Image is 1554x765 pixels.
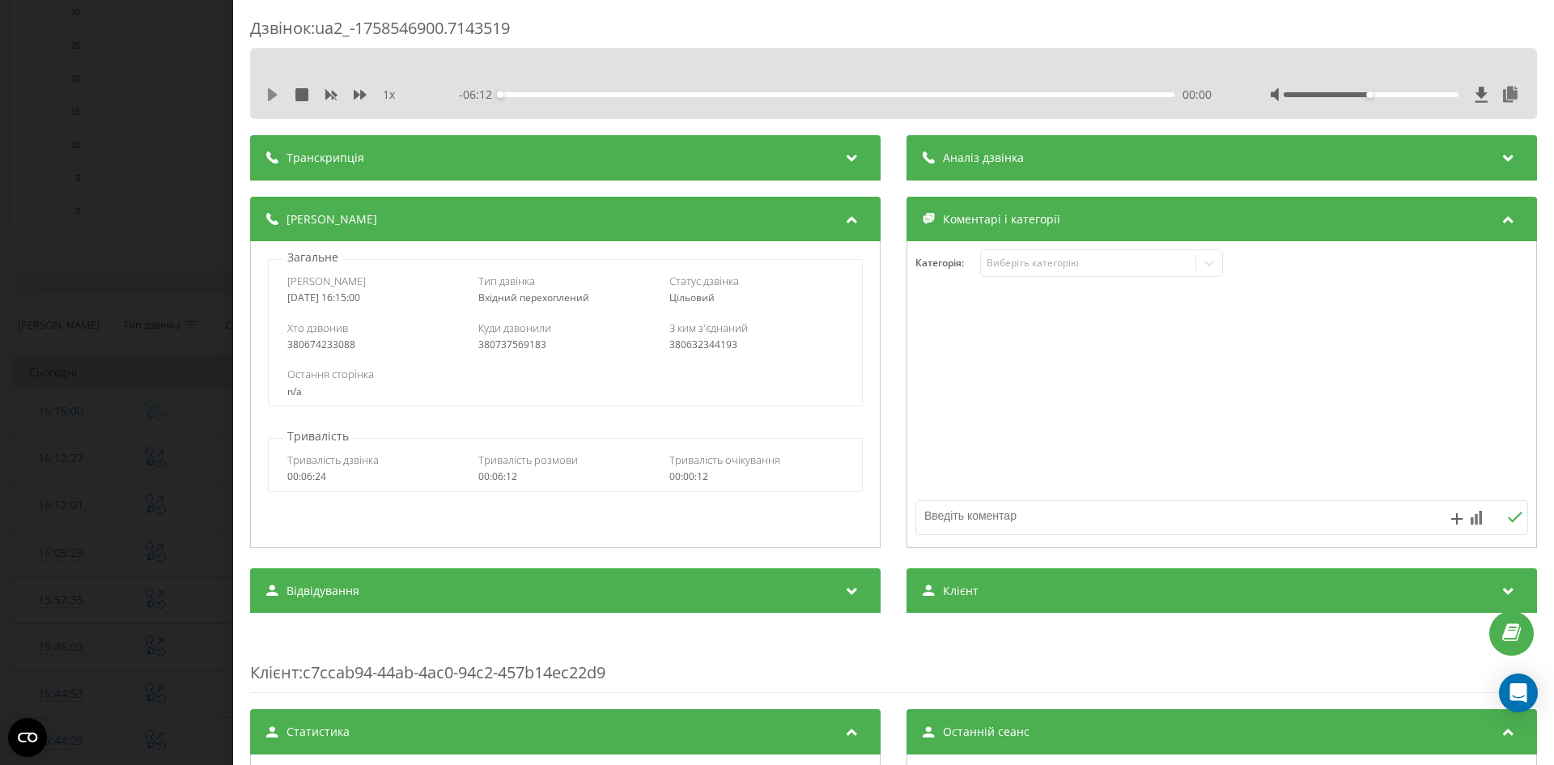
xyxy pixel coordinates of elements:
span: Останній сеанс [943,724,1030,740]
span: Транскрипція [287,150,364,166]
span: Хто дзвонив [287,321,348,335]
span: - 06:12 [459,87,500,103]
div: 380632344193 [669,339,843,351]
span: Цільовий [669,291,715,304]
span: Вхідний перехоплений [478,291,589,304]
span: Клієнт [943,583,979,599]
div: 00:06:12 [478,471,652,482]
span: 1 x [383,87,395,103]
span: Аналіз дзвінка [943,150,1024,166]
div: Accessibility label [497,91,503,98]
span: Куди дзвонили [478,321,551,335]
span: Відвідування [287,583,359,599]
div: Виберіть категорію [987,257,1189,270]
div: Дзвінок : ua2_-1758546900.7143519 [250,17,1537,49]
div: 380674233088 [287,339,461,351]
span: Тривалість розмови [478,453,578,467]
span: Статус дзвінка [669,274,739,288]
div: [DATE] 16:15:00 [287,292,461,304]
span: Тип дзвінка [478,274,535,288]
div: Open Intercom Messenger [1499,674,1538,712]
button: Open CMP widget [8,718,47,757]
div: n/a [287,386,843,397]
span: Коментарі і категорії [943,211,1060,227]
h4: Категорія : [915,257,980,269]
p: Загальне [283,249,342,266]
div: 00:06:24 [287,471,461,482]
div: 00:00:12 [669,471,843,482]
div: 380737569183 [478,339,652,351]
span: Тривалість очікування [669,453,780,467]
span: Остання сторінка [287,367,374,381]
span: З ким з'єднаний [669,321,748,335]
span: Клієнт [250,661,299,683]
p: Тривалість [283,428,353,444]
span: Статистика [287,724,350,740]
span: [PERSON_NAME] [287,274,366,288]
span: Тривалість дзвінка [287,453,379,467]
div: : c7ccab94-44ab-4ac0-94c2-457b14ec22d9 [250,629,1537,693]
span: [PERSON_NAME] [287,211,377,227]
span: 00:00 [1182,87,1212,103]
div: Accessibility label [1367,91,1374,98]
